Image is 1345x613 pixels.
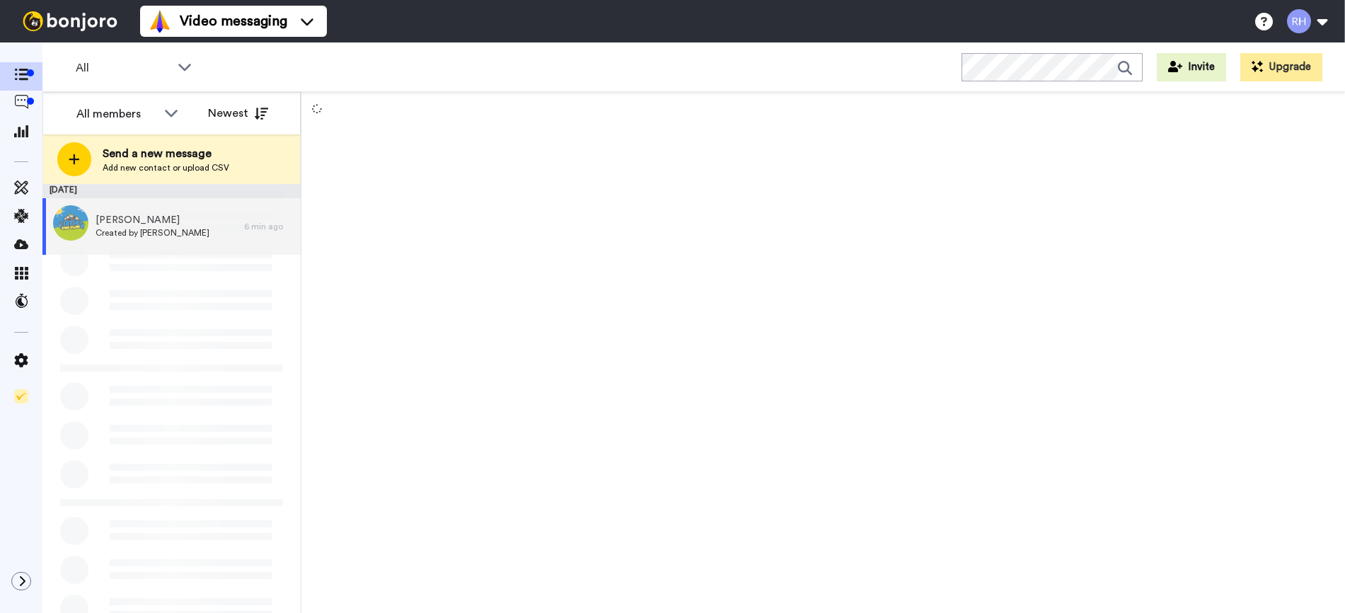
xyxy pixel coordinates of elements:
span: Video messaging [180,11,287,31]
span: [PERSON_NAME] [96,213,209,227]
img: vm-color.svg [149,10,171,33]
div: 6 min ago [244,221,294,232]
button: Invite [1157,53,1226,81]
img: ce0ddc82-d081-4f09-9b85-2073be8d303c.png [53,205,88,241]
span: Send a new message [103,145,229,162]
img: bj-logo-header-white.svg [17,11,123,31]
img: Checklist.svg [14,389,28,403]
button: Newest [197,99,279,127]
span: Add new contact or upload CSV [103,162,229,173]
span: Created by [PERSON_NAME] [96,227,209,239]
div: All members [76,105,157,122]
div: [DATE] [42,184,301,198]
button: Upgrade [1240,53,1322,81]
span: All [76,59,171,76]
